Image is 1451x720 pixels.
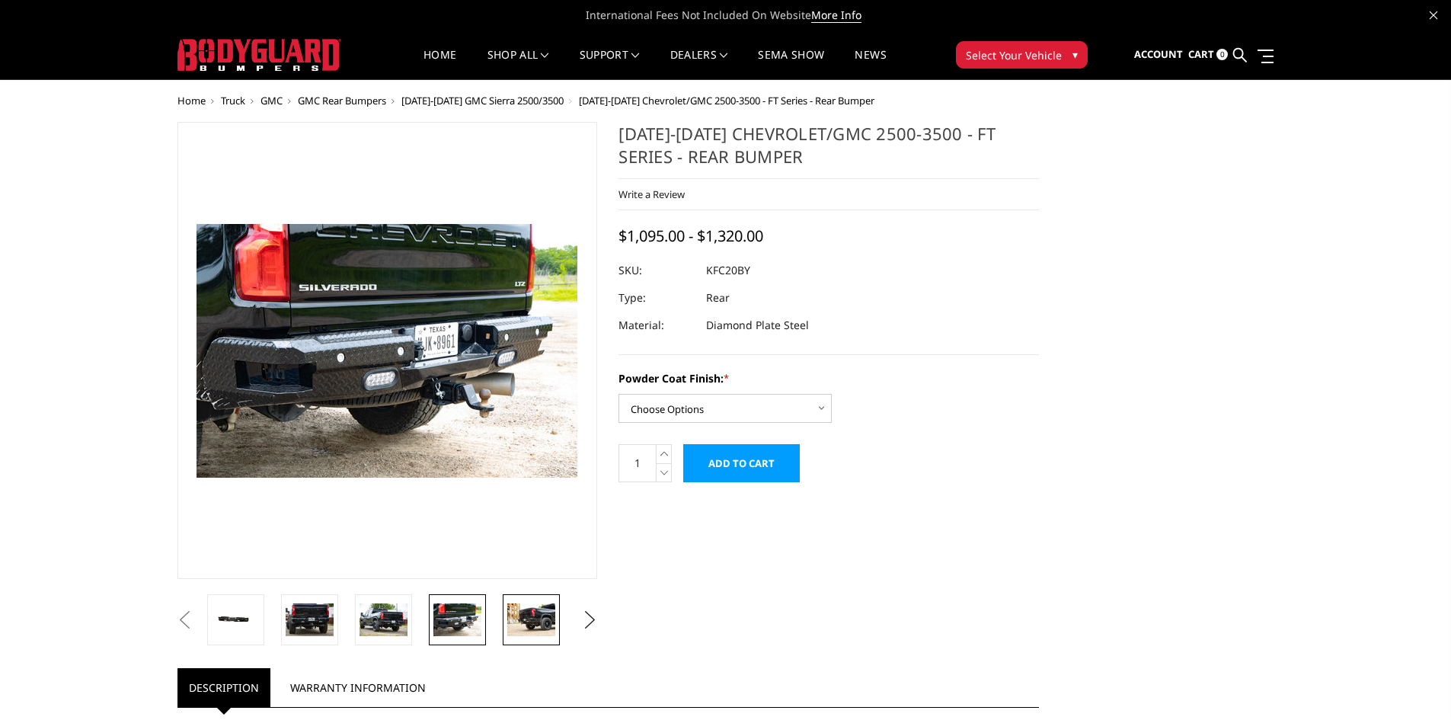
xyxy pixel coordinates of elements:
dd: KFC20BY [706,257,750,284]
label: Powder Coat Finish: [618,370,1039,386]
a: Description [177,668,270,707]
span: $1,095.00 - $1,320.00 [618,226,763,246]
a: GMC [260,94,283,107]
span: ▾ [1072,46,1078,62]
img: 2020-2025 Chevrolet/GMC 2500-3500 - FT Series - Rear Bumper [360,603,407,635]
a: Write a Review [618,187,685,201]
button: Previous [174,609,197,632]
dt: SKU: [618,257,695,284]
input: Add to Cart [683,444,800,482]
a: News [855,50,886,79]
span: 0 [1216,49,1228,60]
img: BODYGUARD BUMPERS [177,39,341,71]
img: 2020-2025 Chevrolet/GMC 2500-3500 - FT Series - Rear Bumper [507,603,555,635]
a: Cart 0 [1188,34,1228,75]
dd: Rear [706,284,730,312]
a: 2020-2025 Chevrolet/GMC 2500-3500 - FT Series - Rear Bumper [177,122,598,579]
a: Account [1134,34,1183,75]
span: Account [1134,47,1183,61]
a: More Info [811,8,861,23]
dt: Material: [618,312,695,339]
a: Support [580,50,640,79]
span: Cart [1188,47,1214,61]
a: Warranty Information [279,668,437,707]
dt: Type: [618,284,695,312]
span: [DATE]-[DATE] Chevrolet/GMC 2500-3500 - FT Series - Rear Bumper [579,94,874,107]
button: Select Your Vehicle [956,41,1088,69]
a: shop all [487,50,549,79]
img: 2020-2025 Chevrolet/GMC 2500-3500 - FT Series - Rear Bumper [433,603,481,635]
a: [DATE]-[DATE] GMC Sierra 2500/3500 [401,94,564,107]
span: Select Your Vehicle [966,47,1062,63]
button: Next [578,609,601,632]
dd: Diamond Plate Steel [706,312,809,339]
a: Home [423,50,456,79]
a: SEMA Show [758,50,824,79]
a: Dealers [670,50,728,79]
a: Home [177,94,206,107]
a: GMC Rear Bumpers [298,94,386,107]
img: 2020-2025 Chevrolet/GMC 2500-3500 - FT Series - Rear Bumper [286,603,334,635]
h1: [DATE]-[DATE] Chevrolet/GMC 2500-3500 - FT Series - Rear Bumper [618,122,1039,179]
a: Truck [221,94,245,107]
